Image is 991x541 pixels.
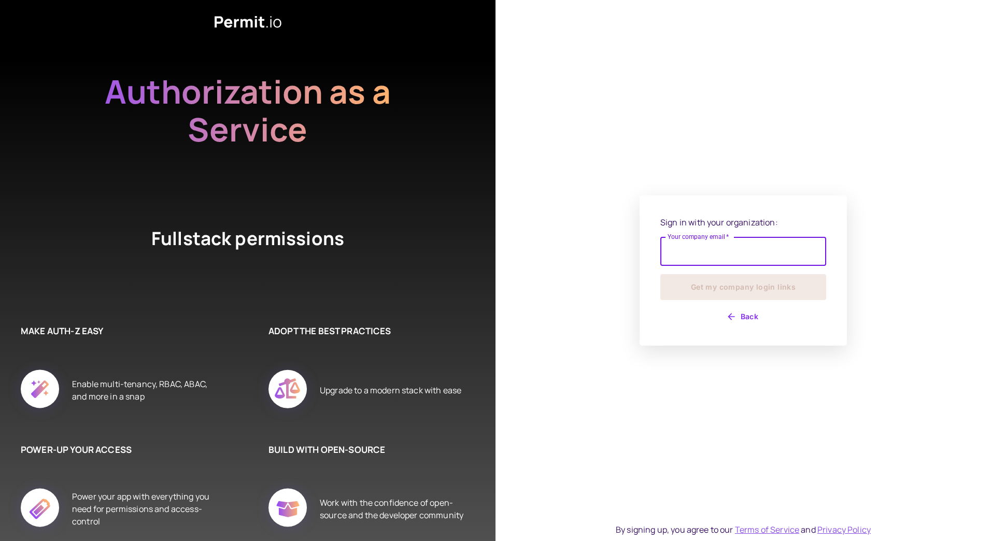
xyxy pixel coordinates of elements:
[735,524,799,535] a: Terms of Service
[320,477,464,541] div: Work with the confidence of open-source and the developer community
[113,226,383,283] h4: Fullstack permissions
[21,443,217,457] h6: POWER-UP YOUR ACCESS
[320,358,461,422] div: Upgrade to a modern stack with ease
[72,358,217,422] div: Enable multi-tenancy, RBAC, ABAC, and more in a snap
[660,274,826,300] button: Get my company login links
[668,232,729,241] label: Your company email
[817,524,871,535] a: Privacy Policy
[616,523,871,536] div: By signing up, you agree to our and
[268,324,464,338] h6: ADOPT THE BEST PRACTICES
[72,73,424,175] h2: Authorization as a Service
[72,477,217,541] div: Power your app with everything you need for permissions and access-control
[268,443,464,457] h6: BUILD WITH OPEN-SOURCE
[21,324,217,338] h6: MAKE AUTH-Z EASY
[660,308,826,325] button: Back
[660,216,826,229] p: Sign in with your organization:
